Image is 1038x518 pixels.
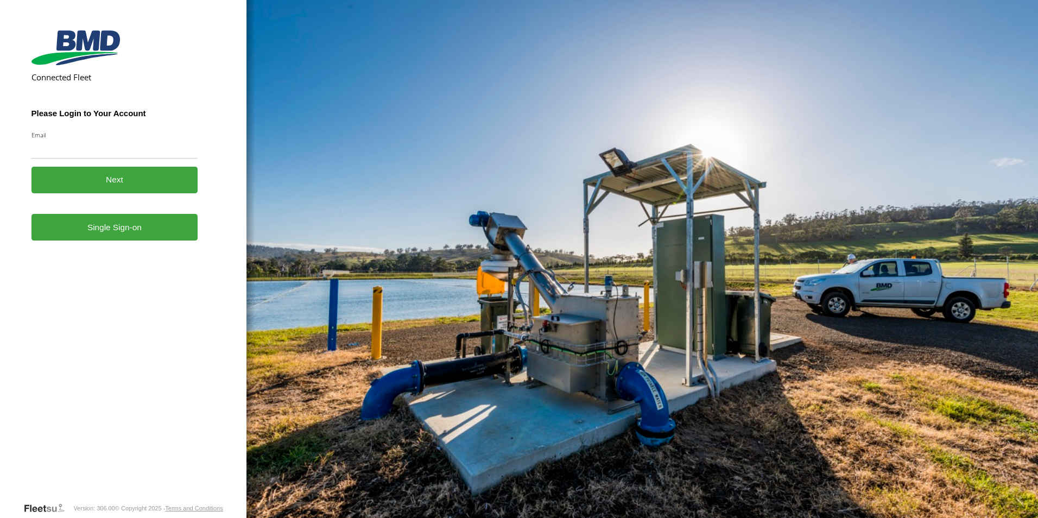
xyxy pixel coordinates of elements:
div: Version: 306.00 [73,505,115,511]
label: Email [31,131,198,139]
h2: Connected Fleet [31,72,198,83]
a: Terms and Conditions [165,505,223,511]
button: Next [31,167,198,193]
a: Visit our Website [23,503,73,514]
div: © Copyright 2025 - [115,505,223,511]
img: BMD [31,30,120,65]
h3: Please Login to Your Account [31,109,198,118]
a: Single Sign-on [31,214,198,241]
